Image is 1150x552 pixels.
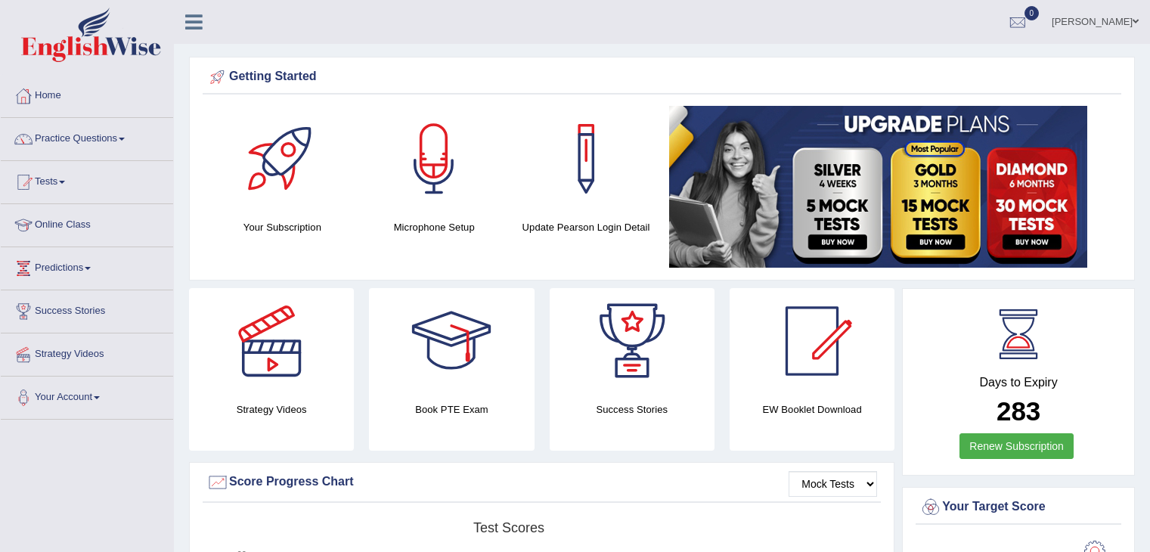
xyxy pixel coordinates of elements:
a: Tests [1,161,173,199]
a: Strategy Videos [1,333,173,371]
a: Practice Questions [1,118,173,156]
a: Home [1,75,173,113]
span: 0 [1024,6,1040,20]
h4: Book PTE Exam [369,402,534,417]
div: Your Target Score [919,496,1117,519]
h4: Days to Expiry [919,376,1117,389]
a: Online Class [1,204,173,242]
img: small5.jpg [669,106,1087,268]
div: Score Progress Chart [206,471,877,494]
b: 283 [997,396,1040,426]
h4: Strategy Videos [189,402,354,417]
a: Your Account [1,377,173,414]
a: Success Stories [1,290,173,328]
h4: Update Pearson Login Detail [518,219,655,235]
div: Getting Started [206,66,1117,88]
a: Renew Subscription [959,433,1074,459]
h4: EW Booklet Download [730,402,894,417]
a: Predictions [1,247,173,285]
h4: Microphone Setup [366,219,503,235]
h4: Success Stories [550,402,714,417]
h4: Your Subscription [214,219,351,235]
tspan: Test scores [473,520,544,535]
